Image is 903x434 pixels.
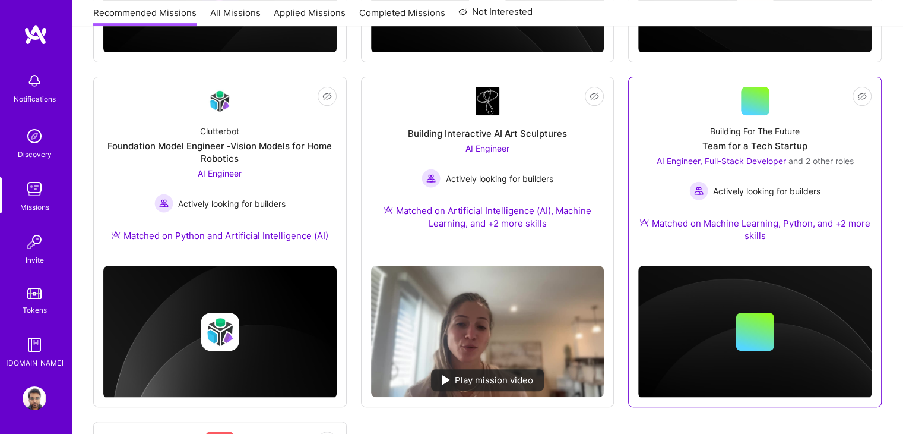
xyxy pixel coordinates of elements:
[638,217,872,242] div: Matched on Machine Learning, Python, and +2 more skills
[154,194,173,213] img: Actively looking for builders
[111,229,328,242] div: Matched on Python and Artificial Intelligence (AI)
[103,266,337,398] img: cover
[103,140,337,165] div: Foundation Model Engineer -Vision Models for Home Robotics
[178,197,286,210] span: Actively looking for builders
[371,205,604,229] div: Matched on Artificial Intelligence (AI), Machine Learning, and +2 more skills
[639,218,649,227] img: Ateam Purple Icon
[422,169,441,188] img: Actively looking for builders
[23,230,46,254] img: Invite
[23,69,46,93] img: bell
[6,357,64,369] div: [DOMAIN_NAME]
[445,172,553,185] span: Actively looking for builders
[371,266,604,397] img: No Mission
[103,87,337,256] a: Company LogoClutterbotFoundation Model Engineer -Vision Models for Home RoboticsAI Engineer Activ...
[14,93,56,105] div: Notifications
[788,156,854,166] span: and 2 other roles
[23,124,46,148] img: discovery
[27,288,42,299] img: tokens
[689,181,708,200] img: Actively looking for builders
[442,375,450,385] img: play
[24,24,47,45] img: logo
[20,201,49,213] div: Missions
[23,304,47,316] div: Tokens
[857,92,867,101] i: icon EyeClosed
[384,205,393,215] img: Ateam Purple Icon
[465,143,509,153] span: AI Engineer
[713,185,820,197] span: Actively looking for builders
[458,5,533,26] a: Not Interested
[111,230,121,240] img: Ateam Purple Icon
[23,177,46,201] img: teamwork
[205,87,234,115] img: Company Logo
[20,386,49,410] a: User Avatar
[638,87,872,256] a: Building For The FutureTeam for a Tech StartupAI Engineer, Full-Stack Developer and 2 other roles...
[431,369,544,391] div: Play mission video
[710,125,800,137] div: Building For The Future
[590,92,599,101] i: icon EyeClosed
[274,7,346,26] a: Applied Missions
[26,254,44,266] div: Invite
[200,125,239,137] div: Clutterbot
[23,386,46,410] img: User Avatar
[201,313,239,351] img: Company logo
[657,156,786,166] span: AI Engineer, Full-Stack Developer
[638,266,872,398] img: cover
[408,127,567,140] div: Building Interactive AI Art Sculptures
[476,87,499,115] img: Company Logo
[18,148,52,161] div: Discovery
[359,7,445,26] a: Completed Missions
[210,7,261,26] a: All Missions
[322,92,332,101] i: icon EyeClosed
[371,87,604,256] a: Company LogoBuilding Interactive AI Art SculpturesAI Engineer Actively looking for buildersActive...
[702,140,807,152] div: Team for a Tech Startup
[23,333,46,357] img: guide book
[93,7,197,26] a: Recommended Missions
[198,168,242,178] span: AI Engineer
